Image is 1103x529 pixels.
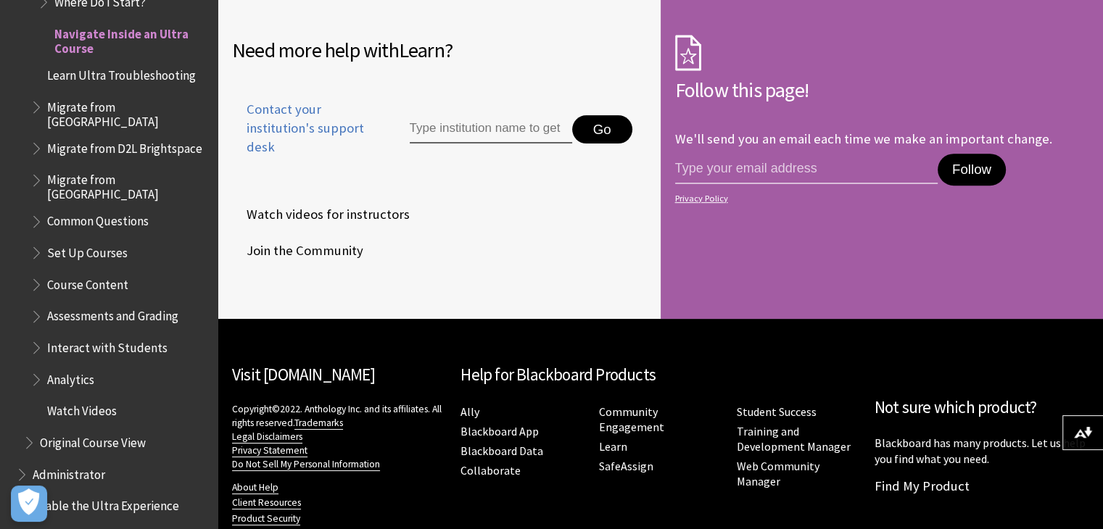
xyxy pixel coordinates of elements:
button: Open Preferences [11,486,47,522]
span: Interact with Students [47,336,168,355]
span: Contact your institution's support desk [232,100,376,157]
input: Type institution name to get support [410,115,572,144]
a: Find My Product [875,478,970,494]
span: Join the Community [232,240,363,262]
a: Blackboard App [460,424,539,439]
a: Legal Disclaimers [232,430,302,443]
a: Client Resources [232,496,301,509]
a: Blackboard Data [460,443,543,459]
span: Watch Videos [47,399,117,419]
p: Blackboard has many products. Let us help you find what you need. [875,435,1088,467]
a: Training and Development Manager [737,424,851,454]
a: Visit [DOMAIN_NAME] [232,364,375,385]
p: Copyright©2022. Anthology Inc. and its affiliates. All rights reserved. [232,402,446,471]
input: email address [675,154,938,184]
a: SafeAssign [598,459,653,474]
a: Join the Community [232,240,366,262]
h2: Not sure which product? [875,395,1088,420]
a: Product Security [232,512,300,525]
span: Assessments and Grading [47,304,178,324]
a: Learn [598,439,627,454]
img: Subscription Icon [675,35,701,71]
button: Go [572,115,632,144]
a: Student Success [737,404,817,420]
a: Privacy Statement [232,444,307,457]
a: Privacy Policy [675,193,1085,204]
span: Common Questions [47,209,149,229]
a: Contact your institution's support desk [232,100,376,175]
a: Ally [460,404,479,420]
a: Do Not Sell My Personal Information [232,458,380,471]
a: Web Community Manager [737,459,819,489]
span: Set Up Courses [47,241,128,260]
a: Community Engagement [598,404,664,435]
span: Migrate from [GEOGRAPHIC_DATA] [47,168,207,202]
h2: Help for Blackboard Products [460,362,860,388]
button: Follow [938,154,1006,186]
span: Learn [399,37,445,63]
a: Collaborate [460,463,521,478]
span: Migrate from D2L Brightspace [47,136,202,156]
span: Administrator [33,462,105,482]
p: We'll send you an email each time we make an important change. [675,130,1052,147]
span: Course Content [47,272,128,292]
span: Navigate Inside an Ultra Course [54,22,207,56]
span: Learn Ultra Troubleshooting [47,63,196,83]
span: Analytics [47,367,94,387]
a: Trademarks [294,417,343,430]
h2: Need more help with ? [232,35,646,65]
a: Watch videos for instructors [232,204,413,225]
span: Watch videos for instructors [232,204,410,225]
h2: Follow this page! [675,75,1089,105]
span: Enable the Ultra Experience [33,494,179,514]
a: About Help [232,481,278,494]
span: Migrate from [GEOGRAPHIC_DATA] [47,95,207,129]
span: Original Course View [40,430,146,450]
